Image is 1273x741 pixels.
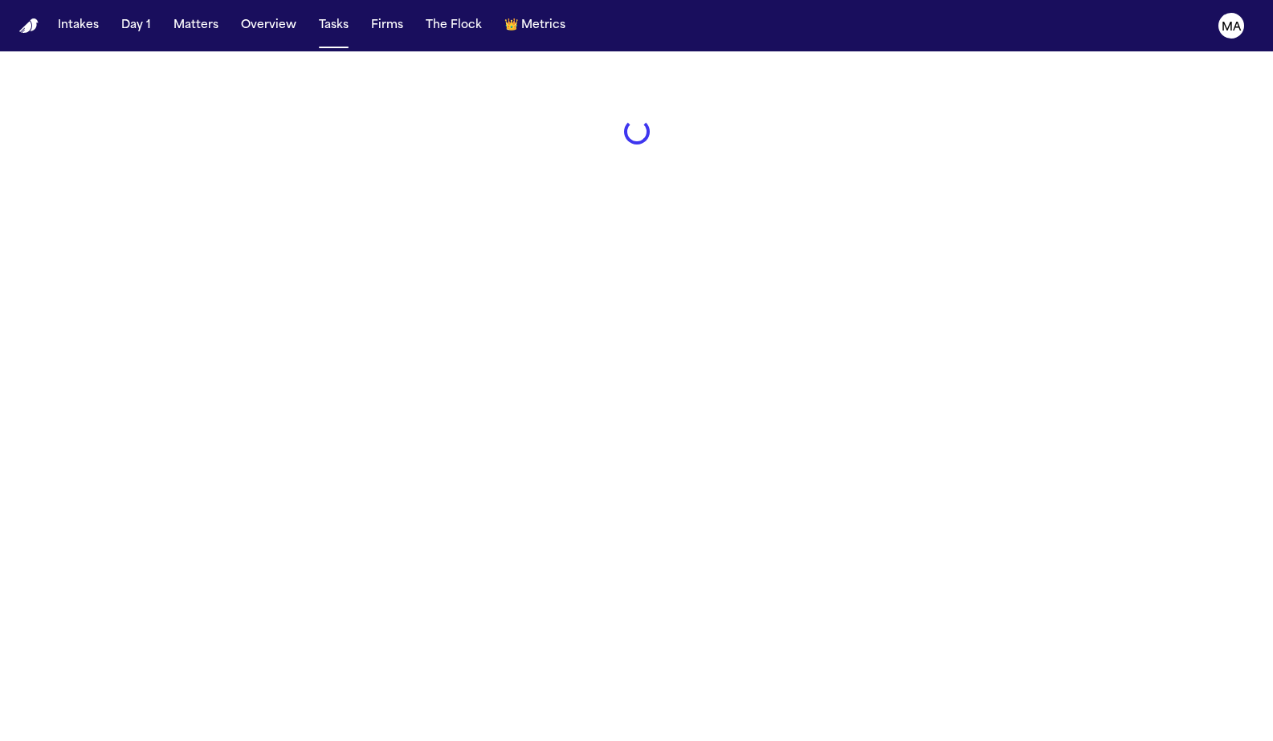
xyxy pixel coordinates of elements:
button: Firms [365,11,410,40]
button: Intakes [51,11,105,40]
img: Finch Logo [19,18,39,34]
a: Home [19,18,39,34]
button: Day 1 [115,11,157,40]
button: Matters [167,11,225,40]
button: Overview [235,11,303,40]
button: crownMetrics [498,11,572,40]
button: The Flock [419,11,488,40]
button: Tasks [312,11,355,40]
